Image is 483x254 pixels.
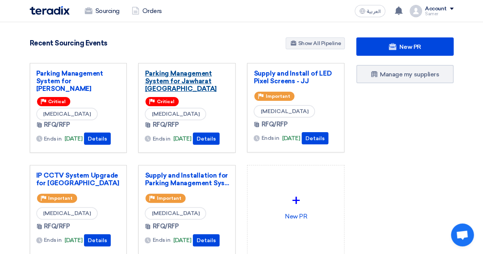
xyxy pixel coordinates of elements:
[36,171,121,187] a: IP CCTV System Upgrade for [GEOGRAPHIC_DATA]
[36,207,98,220] span: [MEDICAL_DATA]
[152,236,170,244] span: Ends in
[254,105,315,118] span: [MEDICAL_DATA]
[173,134,191,143] span: [DATE]
[48,99,66,104] span: Critical
[152,222,179,231] span: RFQ/RFP
[44,236,62,244] span: Ends in
[261,134,279,142] span: Ends in
[254,70,338,85] a: Supply and Install of LED Pixel Screens - JJ
[265,94,290,99] span: Important
[356,65,454,83] a: Manage my suppliers
[367,9,381,14] span: العربية
[302,132,328,144] button: Details
[152,120,179,129] span: RFQ/RFP
[65,236,82,245] span: [DATE]
[44,120,70,129] span: RFQ/RFP
[79,3,126,19] a: Sourcing
[36,108,98,120] span: [MEDICAL_DATA]
[152,135,170,143] span: Ends in
[355,5,385,17] button: العربية
[44,135,62,143] span: Ends in
[145,171,229,187] a: Supply and Installation for Parking Management Sys...
[254,189,338,212] div: +
[282,134,300,143] span: [DATE]
[157,196,181,201] span: Important
[157,99,174,104] span: Critical
[451,223,474,246] div: Open chat
[84,133,111,145] button: Details
[36,70,121,92] a: Parking Management System for [PERSON_NAME]
[425,12,454,16] div: Samer
[84,234,111,246] button: Details
[30,6,69,15] img: Teradix logo
[425,6,447,12] div: Account
[30,39,107,47] h4: Recent Sourcing Events
[65,134,82,143] span: [DATE]
[410,5,422,17] img: profile_test.png
[193,234,220,246] button: Details
[193,133,220,145] button: Details
[44,222,70,231] span: RFQ/RFP
[145,108,206,120] span: [MEDICAL_DATA]
[399,43,421,50] span: New PR
[286,37,345,49] a: Show All Pipeline
[48,196,73,201] span: Important
[261,120,288,129] span: RFQ/RFP
[126,3,168,19] a: Orders
[145,207,206,220] span: [MEDICAL_DATA]
[145,70,229,92] a: Parking Management System for Jawharat [GEOGRAPHIC_DATA]
[173,236,191,245] span: [DATE]
[254,171,338,239] div: New PR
